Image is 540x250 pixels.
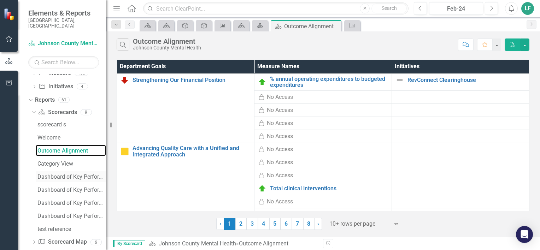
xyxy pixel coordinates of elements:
[133,37,201,45] div: Outcome Alignment
[36,184,106,195] a: Dashboard of Key Performance Indicators-Monthly
[37,161,106,167] div: Category View
[224,218,235,230] span: 1
[258,78,266,86] img: On Target
[36,171,106,182] a: Dashboard of Key Performance Indicators-Annual
[267,106,293,114] div: No Access
[219,220,221,227] span: ‹
[36,145,106,156] a: Outcome Alignment
[77,84,88,90] div: 4
[28,17,99,29] small: [GEOGRAPHIC_DATA], [GEOGRAPHIC_DATA]
[121,147,129,156] img: Caution
[284,22,340,31] div: Outcome Alignment
[37,200,106,206] div: Dashboard of Key Performance Indicators-Quarterly
[258,184,266,193] img: On Target
[37,148,106,154] div: Outcome Alignment
[407,77,526,83] a: RevConnect Clearinghouse
[38,108,77,117] a: Scorecards
[39,83,73,91] a: Initiatives
[81,109,92,115] div: 9
[37,213,106,219] div: Dashboard of Key Performance Indicators-Quarterly (Copy)
[267,172,293,180] div: No Access
[247,218,258,230] a: 3
[270,185,388,192] a: Total clinical interventions
[521,2,534,15] button: LF
[516,226,533,243] div: Open Intercom Messenger
[36,197,106,208] a: Dashboard of Key Performance Indicators-Quarterly
[159,240,236,247] a: Johnson County Mental Health
[36,158,106,169] a: Category View
[133,45,201,50] div: Johnson County Mental Health
[28,9,99,17] span: Elements & Reports
[269,218,281,230] a: 5
[38,238,87,246] a: Scorecard Map
[267,119,293,127] div: No Access
[58,97,70,103] div: 61
[28,40,99,48] a: Johnson County Mental Health
[258,210,266,219] img: On Target
[267,198,293,206] div: No Access
[267,93,293,101] div: No Access
[37,226,106,232] div: test reference
[143,2,409,15] input: Search ClearPoint...
[113,240,145,247] span: By Scorecard
[149,240,318,248] div: »
[317,220,319,227] span: ›
[90,239,102,245] div: 6
[281,218,292,230] a: 6
[382,5,397,11] span: Search
[267,132,293,141] div: No Access
[133,145,251,157] a: Advancing Quality Care with a Unified and Integrated Approach
[133,77,251,83] a: Strengthening Our Financial Position
[75,70,88,76] div: 105
[37,174,106,180] div: Dashboard of Key Performance Indicators-Annual
[292,218,303,230] a: 7
[36,119,106,130] a: scorecard s
[4,8,16,20] img: ClearPoint Strategy
[35,96,55,104] a: Reports
[429,2,483,15] button: Feb-24
[267,145,293,154] div: No Access
[395,76,404,84] img: Not Defined
[36,132,106,143] a: Welcome
[36,210,106,221] a: Dashboard of Key Performance Indicators-Quarterly (Copy)
[36,223,106,234] a: test reference
[303,218,315,230] a: 8
[239,240,288,247] div: Outcome Alignment
[258,218,269,230] a: 4
[37,135,106,141] div: Welcome
[270,76,388,88] a: % annual operating expenditures to budgeted expenditures
[37,121,106,128] div: scorecard s
[432,5,481,13] div: Feb-24
[37,187,106,193] div: Dashboard of Key Performance Indicators-Monthly
[267,159,293,167] div: No Access
[121,76,129,84] img: Below Plan
[28,56,99,69] input: Search Below...
[371,4,407,13] button: Search
[235,218,247,230] a: 2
